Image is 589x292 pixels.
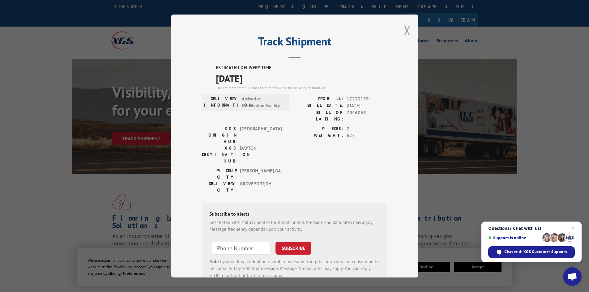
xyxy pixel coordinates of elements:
[240,145,282,164] span: DAYTON
[347,132,387,139] span: 627
[563,267,582,286] div: Open chat
[504,249,567,255] span: Chat with XGS Customer Support
[202,125,237,145] label: XGS ORIGIN HUB:
[216,71,387,85] span: [DATE]
[295,132,344,139] label: WEIGHT:
[570,225,577,232] span: Close chat
[202,37,387,49] h2: Track Shipment
[488,246,575,258] div: Chat with XGS Customer Support
[347,125,387,133] span: 2
[295,109,344,122] label: BILL OF LADING:
[209,219,380,233] div: Get texted with status updates for this shipment. Message and data rates may apply. Message frequ...
[242,95,284,109] span: Arrived at Destination Facility
[209,210,380,219] div: Subscribe to alerts
[295,125,344,133] label: PIECES:
[295,95,344,103] label: PROBILL:
[347,95,387,103] span: 17233159
[240,180,282,193] span: GROVEPORT , OH
[275,242,311,255] button: SUBSCRIBE
[488,235,540,240] span: Support is online
[202,145,237,164] label: XGS DESTINATION HUB:
[209,258,380,279] div: by providing a telephone number and submitting this form you are consenting to be contacted by SM...
[202,180,237,193] label: DELIVERY CITY:
[202,167,237,180] label: PICKUP CITY:
[204,95,239,109] label: DELIVERY INFORMATION:
[240,125,282,145] span: [GEOGRAPHIC_DATA]
[216,85,387,91] div: The estimated time is using the time zone for the delivery destination.
[240,167,282,180] span: [PERSON_NAME] , GA
[209,259,220,264] strong: Note:
[488,226,575,231] span: Questions? Chat with us!
[347,102,387,109] span: [DATE]
[404,22,411,39] button: Close modal
[212,242,271,255] input: Phone Number
[295,102,344,109] label: BILL DATE:
[347,109,387,122] span: 7046068
[216,64,387,71] label: ESTIMATED DELIVERY TIME:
